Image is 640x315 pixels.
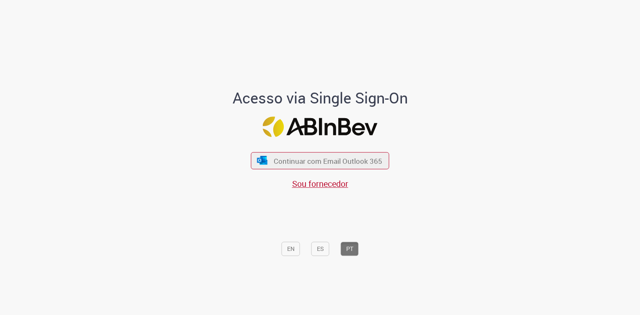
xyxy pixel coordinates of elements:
[341,242,359,256] button: PT
[311,242,329,256] button: ES
[274,156,382,165] span: Continuar com Email Outlook 365
[204,90,436,106] h1: Acesso via Single Sign-On
[256,156,268,165] img: ícone Azure/Microsoft 360
[251,152,389,169] button: ícone Azure/Microsoft 360 Continuar com Email Outlook 365
[292,178,348,189] a: Sou fornecedor
[282,242,300,256] button: EN
[263,116,378,137] img: Logo ABInBev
